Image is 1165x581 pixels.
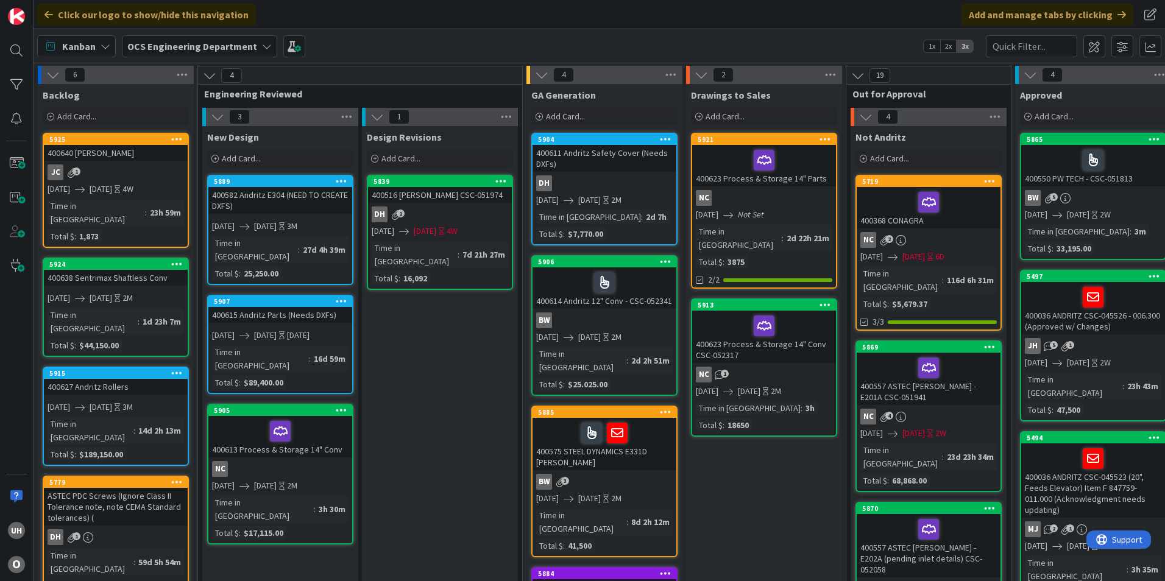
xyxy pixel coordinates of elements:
div: 5719 [857,176,1000,187]
span: : [887,474,889,487]
div: Time in [GEOGRAPHIC_DATA] [48,549,133,576]
div: 5839 [368,176,512,187]
div: Total $ [536,539,563,552]
div: 59d 5h 54m [135,555,184,569]
a: 5905400613 Process & Storage 14" ConvNC[DATE][DATE]2MTime in [GEOGRAPHIC_DATA]:3h 30mTotal $:$17,... [207,404,353,544]
div: 2W [1100,356,1111,369]
div: Time in [GEOGRAPHIC_DATA] [48,417,133,444]
div: 5925400640 [PERSON_NAME] [44,134,188,161]
div: MJ [1021,521,1165,537]
span: : [74,448,76,461]
span: [DATE] [90,183,112,195]
div: 5885400575 STEEL DYNAMICS E331D [PERSON_NAME] [533,407,676,470]
span: : [1127,563,1128,576]
span: [DATE] [578,492,601,505]
a: 5719400368 CONAGRANC[DATE][DATE]6DTime in [GEOGRAPHIC_DATA]:116d 6h 31mTotal $:$5,679.373/3 [855,175,1002,331]
a: 5906400614 Andritz 12" Conv - CSC-052341BW[DATE][DATE]2MTime in [GEOGRAPHIC_DATA]:2d 2h 51mTotal ... [531,255,678,396]
div: 5925 [44,134,188,145]
span: [DATE] [90,401,112,414]
span: [DATE] [90,292,112,305]
div: 5884 [533,568,676,579]
div: 5904 [533,134,676,145]
span: : [239,526,241,540]
span: 3/3 [873,315,884,328]
span: [DATE] [48,183,70,195]
div: 68,868.00 [889,474,930,487]
span: : [145,206,147,219]
div: 5907 [208,296,352,307]
div: 3M [287,220,297,233]
span: : [723,255,724,269]
span: [DATE] [254,479,277,492]
span: 1 [73,532,80,540]
div: 400582 Andritz E304 (NEED TO CREATE DXFS) [208,187,352,214]
span: : [641,210,643,224]
div: Total $ [536,227,563,241]
div: BW [1025,190,1041,206]
span: : [1130,225,1131,238]
div: Time in [GEOGRAPHIC_DATA] [212,345,309,372]
span: [DATE] [696,385,718,398]
span: [DATE] [860,427,883,440]
div: 5494 [1021,432,1165,443]
div: 8d 2h 12m [628,515,673,529]
div: 400516 [PERSON_NAME] CSC-051974 [368,187,512,203]
span: 1 [1066,524,1074,532]
span: : [239,267,241,280]
div: 5925 [49,135,188,144]
div: 400611 Andritz Safety Cover (Needs DXFs) [533,145,676,172]
div: 2W [1100,208,1111,221]
div: 5905 [214,406,352,415]
div: 2d 7h [643,210,670,224]
span: : [309,352,311,365]
div: 5913400623 Process & Storage 14" Conv CSC-052317 [692,300,836,363]
div: Time in [GEOGRAPHIC_DATA] [212,236,298,263]
div: 400638 Sentrimax Shaftless Conv [44,270,188,286]
div: DH [44,529,188,545]
span: [DATE] [1067,540,1089,552]
span: [DATE] [696,208,718,221]
div: 5885 [533,407,676,418]
div: 5779 [44,477,188,488]
a: 5913400623 Process & Storage 14" Conv CSC-052317NC[DATE][DATE]2MTime in [GEOGRAPHIC_DATA]:3hTotal... [691,298,837,437]
a: 5869400557 ASTEC [PERSON_NAME] - E201A CSC-051941NC[DATE][DATE]2WTime in [GEOGRAPHIC_DATA]:23d 23... [855,340,1002,492]
div: Total $ [1025,403,1052,417]
div: ASTEC PDC Screws (Ignore Class II Tolerance note, note CEMA Standard tolerances) ( [44,488,188,526]
div: 5870 [862,504,1000,513]
div: NC [860,232,876,248]
div: 5839 [374,177,512,186]
div: 1d 23h 7m [140,315,184,328]
div: 5915 [44,368,188,379]
div: 5839400516 [PERSON_NAME] CSC-051974 [368,176,512,203]
div: 2M [287,479,297,492]
a: 5907400615 Andritz Parts (Needs DXFs)[DATE][DATE][DATE]Time in [GEOGRAPHIC_DATA]:16d 59mTotal $:$... [207,295,353,394]
span: Add Card... [222,153,261,164]
div: 5719400368 CONAGRA [857,176,1000,228]
div: Total $ [212,267,239,280]
span: [DATE] [212,329,235,342]
div: 25,250.00 [241,267,282,280]
div: 2M [611,194,621,206]
div: 23d 23h 34m [944,450,997,463]
span: : [723,418,724,432]
i: Not Set [738,209,764,220]
span: [DATE] [212,220,235,233]
span: Add Card... [706,111,745,122]
div: 33,195.00 [1053,242,1094,255]
div: 5870400557 ASTEC [PERSON_NAME] - E202A (pending inlet details) CSC-052058 [857,503,1000,577]
div: 5494400036 ANDRITZ CSC-045523 (20", Feeds Elevator) Item F 847759-011.000 (Acknowledgment needs u... [1021,432,1165,518]
div: 5915400627 Andritz Rollers [44,368,188,395]
a: 5889400582 Andritz E304 (NEED TO CREATE DXFS)[DATE][DATE]3MTime in [GEOGRAPHIC_DATA]:27d 4h 39mTo... [207,175,353,285]
div: 5889400582 Andritz E304 (NEED TO CREATE DXFS) [208,176,352,214]
span: Add Card... [870,153,909,164]
span: [DATE] [1067,208,1089,221]
span: [DATE] [860,250,883,263]
div: 400615 Andritz Parts (Needs DXFs) [208,307,352,323]
div: Total $ [212,376,239,389]
div: 5907400615 Andritz Parts (Needs DXFs) [208,296,352,323]
span: Add Card... [381,153,420,164]
div: BW [533,312,676,328]
div: Time in [GEOGRAPHIC_DATA] [1025,373,1122,400]
div: $25.025.00 [565,378,611,391]
span: : [74,339,76,352]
